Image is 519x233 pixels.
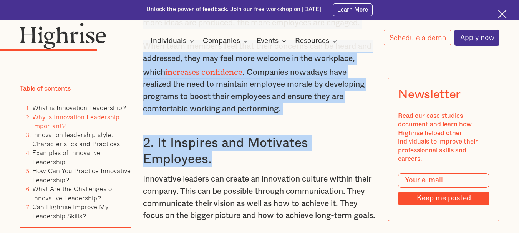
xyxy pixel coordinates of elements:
input: Keep me posted [398,192,489,205]
div: Unlock the power of feedback. Join our free workshop on [DATE]! [146,6,323,13]
a: What is Innovation Leadership? [32,102,126,113]
div: Events [257,36,279,46]
img: Highrise logo [20,23,106,49]
img: Cross icon [498,10,507,18]
div: Resources [295,36,329,46]
a: Examples of Innovative Leadership [32,148,100,167]
h3: 2. It Inspires and Motivates Employees. [143,135,376,167]
a: increases confidence [165,68,242,73]
a: How Can You Practice Innovative Leadership? [32,166,131,185]
div: Read our case studies document and learn how Highrise helped other individuals to improve their p... [398,112,489,164]
a: Why is Innovation Leadership Important? [32,112,119,131]
a: Apply now [454,30,500,46]
p: Innovative leaders can create an innovation culture within their company. This can be possible th... [143,173,376,222]
div: Newsletter [398,88,461,102]
input: Your e-mail [398,173,489,188]
div: Individuals [151,36,196,46]
a: Can Highrise Improve My Leadership Skills? [32,202,108,221]
div: Companies [203,36,240,46]
div: Resources [295,36,339,46]
a: Innovation leadership style: Characteristics and Practices [32,130,120,149]
div: Events [257,36,289,46]
a: What Are the Challenges of Innovative Leadership? [32,183,114,203]
div: Table of contents [20,85,71,93]
div: Companies [203,36,250,46]
p: When team members feel that their concerns can be heard and addressed, they may feel more welcome... [143,40,376,115]
form: Modal Form [398,173,489,205]
a: Schedule a demo [384,30,451,45]
a: Learn More [333,3,373,16]
div: Individuals [151,36,186,46]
